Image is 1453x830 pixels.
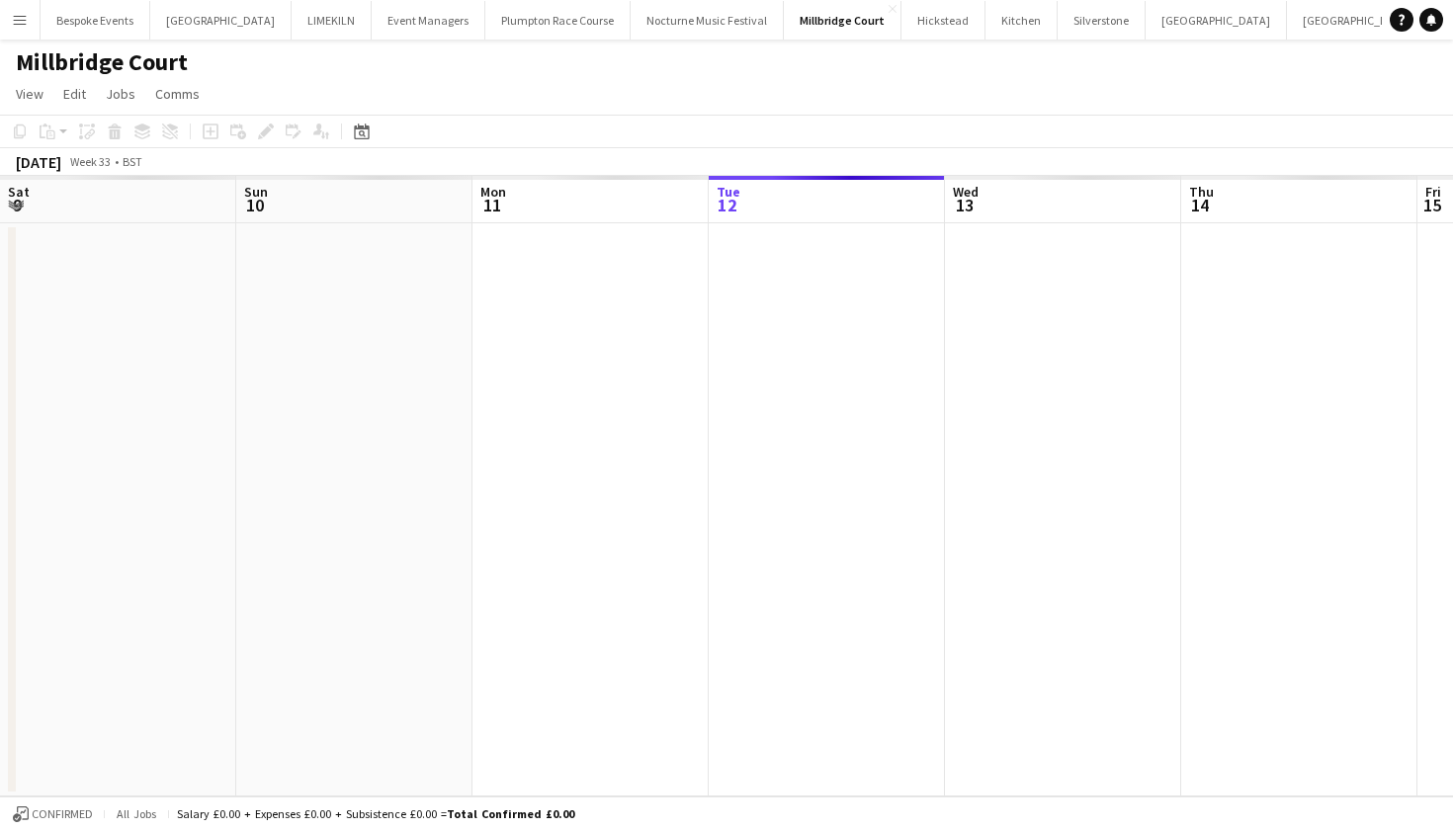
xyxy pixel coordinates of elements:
[16,85,43,103] span: View
[16,47,188,77] h1: Millbridge Court
[16,152,61,172] div: [DATE]
[292,1,372,40] button: LIMEKILN
[8,183,30,201] span: Sat
[714,194,740,216] span: 12
[447,806,574,821] span: Total Confirmed £0.00
[98,81,143,107] a: Jobs
[485,1,631,40] button: Plumpton Race Course
[106,85,135,103] span: Jobs
[244,183,268,201] span: Sun
[65,154,115,169] span: Week 33
[631,1,784,40] button: Nocturne Music Festival
[1425,183,1441,201] span: Fri
[123,154,142,169] div: BST
[177,806,574,821] div: Salary £0.00 + Expenses £0.00 + Subsistence £0.00 =
[1189,183,1214,201] span: Thu
[950,194,979,216] span: 13
[901,1,985,40] button: Hickstead
[10,803,96,825] button: Confirmed
[985,1,1058,40] button: Kitchen
[63,85,86,103] span: Edit
[55,81,94,107] a: Edit
[8,81,51,107] a: View
[155,85,200,103] span: Comms
[717,183,740,201] span: Tue
[1058,1,1146,40] button: Silverstone
[32,807,93,821] span: Confirmed
[1287,1,1428,40] button: [GEOGRAPHIC_DATA]
[480,183,506,201] span: Mon
[953,183,979,201] span: Wed
[1422,194,1441,216] span: 15
[241,194,268,216] span: 10
[1186,194,1214,216] span: 14
[477,194,506,216] span: 11
[1146,1,1287,40] button: [GEOGRAPHIC_DATA]
[147,81,208,107] a: Comms
[41,1,150,40] button: Bespoke Events
[784,1,901,40] button: Millbridge Court
[150,1,292,40] button: [GEOGRAPHIC_DATA]
[113,806,160,821] span: All jobs
[5,194,30,216] span: 9
[372,1,485,40] button: Event Managers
